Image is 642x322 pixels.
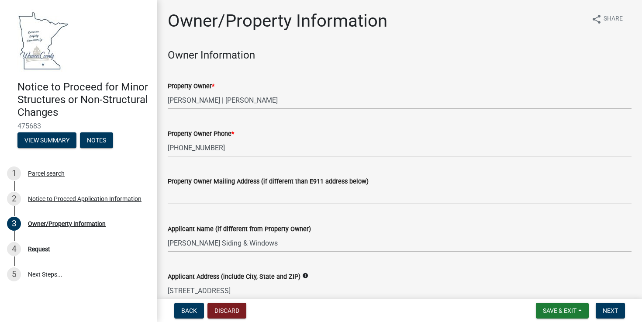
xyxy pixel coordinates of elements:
h1: Owner/Property Information [168,10,387,31]
i: info [302,273,308,279]
button: shareShare [584,10,630,28]
span: Save & Exit [543,307,576,314]
span: 475683 [17,122,140,130]
button: Discard [207,303,246,319]
button: Save & Exit [536,303,589,319]
label: Property Owner [168,83,214,90]
div: Owner/Property Information [28,221,106,227]
img: Waseca County, Minnesota [17,9,69,72]
div: Request [28,246,50,252]
button: Notes [80,132,113,148]
label: Applicant Address (include City, State and ZIP) [168,274,300,280]
span: Share [604,14,623,24]
div: 4 [7,242,21,256]
div: Parcel search [28,170,65,177]
div: 3 [7,217,21,231]
button: View Summary [17,132,76,148]
div: 1 [7,166,21,180]
button: Next [596,303,625,319]
i: share [591,14,602,24]
h4: Owner Information [168,49,632,62]
div: 2 [7,192,21,206]
label: Property Owner Phone [168,131,234,137]
label: Applicant Name (if different from Property Owner) [168,226,311,232]
wm-modal-confirm: Notes [80,138,113,145]
h4: Notice to Proceed for Minor Structures or Non-Structural Changes [17,81,150,118]
button: Back [174,303,204,319]
wm-modal-confirm: Summary [17,138,76,145]
div: 5 [7,267,21,281]
label: Property Owner Mailing Address (if different than E911 address below) [168,179,369,185]
span: Next [603,307,618,314]
span: Back [181,307,197,314]
div: Notice to Proceed Application Information [28,196,142,202]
